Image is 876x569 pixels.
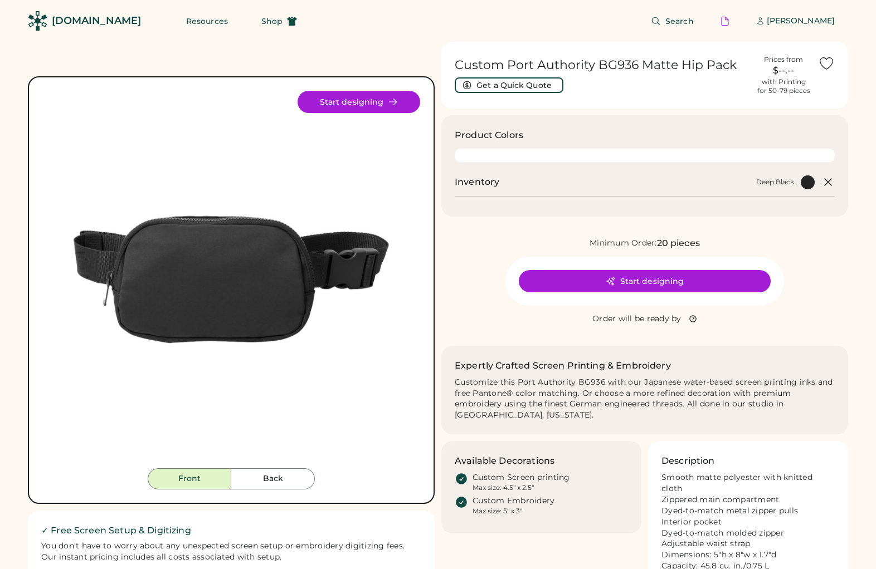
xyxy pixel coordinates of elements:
h2: ✓ Free Screen Setup & Digitizing [41,524,421,537]
button: Search [637,10,707,32]
button: Shop [248,10,310,32]
h3: Available Decorations [455,454,554,468]
h2: Inventory [455,175,499,189]
div: 20 pieces [657,237,700,250]
span: Search [665,17,694,25]
div: [DOMAIN_NAME] [52,14,141,28]
button: Get a Quick Quote [455,77,563,93]
img: Rendered Logo - Screens [28,11,47,31]
div: Custom Embroidery [473,496,554,507]
div: Minimum Order: [590,238,657,249]
div: BG936 Style Image [42,91,420,468]
h1: Custom Port Authority BG936 Matte Hip Pack [455,57,749,73]
div: Customize this Port Authority BG936 with our Japanese water-based screen printing inks and free P... [455,377,835,421]
div: Custom Screen printing [473,472,570,483]
div: Max size: 4.5" x 2.5" [473,483,534,492]
div: You don't have to worry about any unexpected screen setup or embroidery digitizing fees. Our inst... [41,541,421,563]
h2: Expertly Crafted Screen Printing & Embroidery [455,359,671,372]
h3: Description [661,454,715,468]
div: Prices from [764,55,803,64]
h3: Product Colors [455,129,523,142]
div: Max size: 5" x 3" [473,507,522,516]
button: Resources [173,10,241,32]
div: Order will be ready by [592,313,682,325]
span: Shop [261,17,283,25]
img: BG936 - Deep Black Front Image [42,91,420,468]
button: Front [148,468,231,489]
button: Start designing [298,91,420,113]
div: Deep Black [756,178,794,187]
div: $--.-- [756,64,811,77]
button: Back [231,468,315,489]
button: Start designing [519,270,771,292]
div: [PERSON_NAME] [767,16,835,27]
div: with Printing for 50-79 pieces [757,77,810,95]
